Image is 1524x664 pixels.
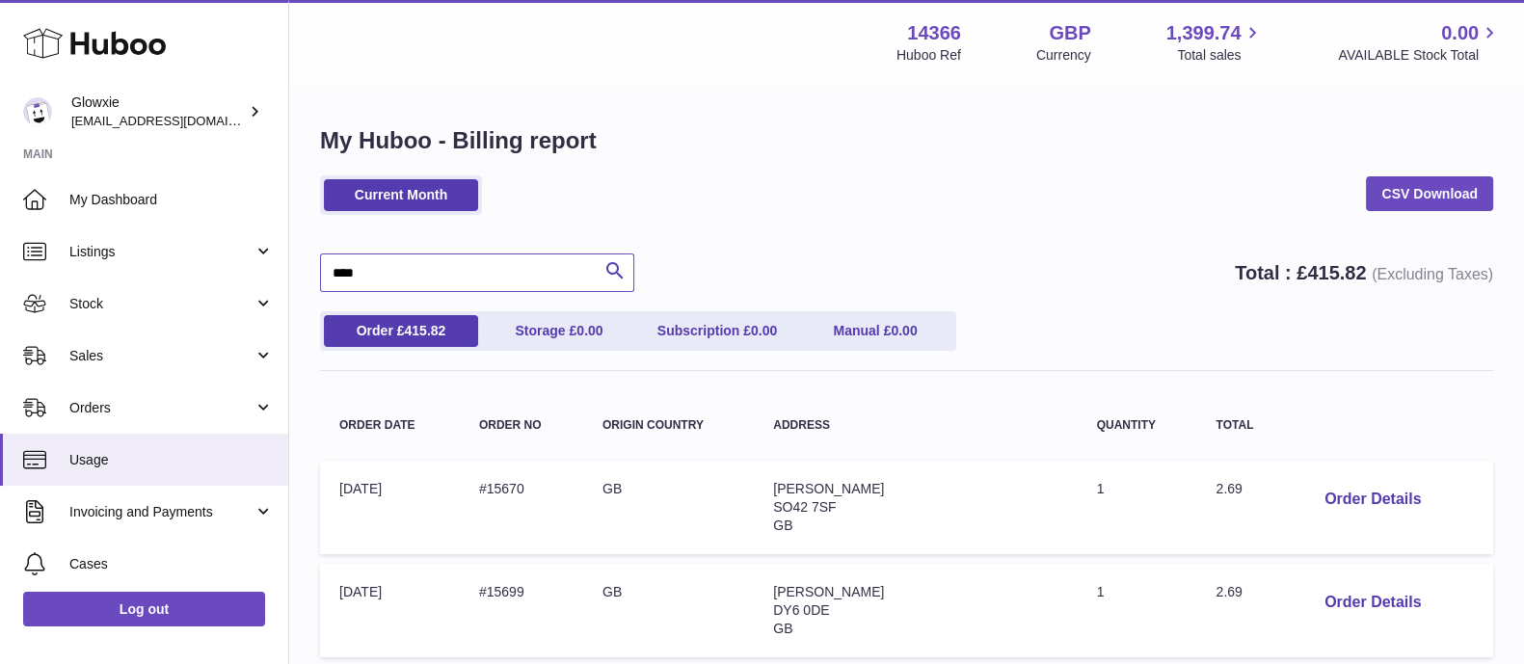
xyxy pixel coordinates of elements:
div: Huboo Ref [896,46,961,65]
td: 1 [1078,564,1197,657]
span: 415.82 [404,323,445,338]
a: Subscription £0.00 [640,315,794,347]
span: [EMAIL_ADDRESS][DOMAIN_NAME] [71,113,283,128]
th: Origin Country [583,400,754,451]
span: Orders [69,399,254,417]
span: 415.82 [1307,262,1366,283]
div: Currency [1036,46,1091,65]
a: Order £415.82 [324,315,478,347]
span: Sales [69,347,254,365]
span: AVAILABLE Stock Total [1338,46,1501,65]
td: GB [583,461,754,554]
span: GB [773,518,792,533]
span: 0.00 [1441,20,1479,46]
td: #15699 [460,564,583,657]
span: Total sales [1177,46,1263,65]
th: Order Date [320,400,460,451]
td: 1 [1078,461,1197,554]
span: 0.00 [891,323,917,338]
a: 0.00 AVAILABLE Stock Total [1338,20,1501,65]
th: Address [754,400,1077,451]
td: GB [583,564,754,657]
span: Listings [69,243,254,261]
span: SO42 7SF [773,499,836,515]
span: (Excluding Taxes) [1372,266,1493,282]
span: 1,399.74 [1166,20,1242,46]
h1: My Huboo - Billing report [320,125,1493,156]
td: [DATE] [320,564,460,657]
th: Quantity [1078,400,1197,451]
td: #15670 [460,461,583,554]
span: Usage [69,451,274,469]
span: Cases [69,555,274,573]
a: CSV Download [1366,176,1493,211]
span: Stock [69,295,254,313]
span: My Dashboard [69,191,274,209]
button: Order Details [1309,583,1436,623]
a: Current Month [324,179,478,211]
span: GB [773,621,792,636]
div: Glowxie [71,93,245,130]
th: Order no [460,400,583,451]
span: DY6 0DE [773,602,829,618]
span: 2.69 [1216,584,1242,599]
td: [DATE] [320,461,460,554]
span: [PERSON_NAME] [773,584,884,599]
a: Storage £0.00 [482,315,636,347]
a: Manual £0.00 [798,315,952,347]
strong: Total : £ [1235,262,1493,283]
strong: 14366 [907,20,961,46]
span: 0.00 [576,323,602,338]
a: 1,399.74 Total sales [1166,20,1264,65]
span: [PERSON_NAME] [773,481,884,496]
img: internalAdmin-14366@internal.huboo.com [23,97,52,126]
th: Total [1196,400,1290,451]
button: Order Details [1309,480,1436,519]
a: Log out [23,592,265,626]
strong: GBP [1049,20,1090,46]
span: 0.00 [751,323,777,338]
span: 2.69 [1216,481,1242,496]
span: Invoicing and Payments [69,503,254,521]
